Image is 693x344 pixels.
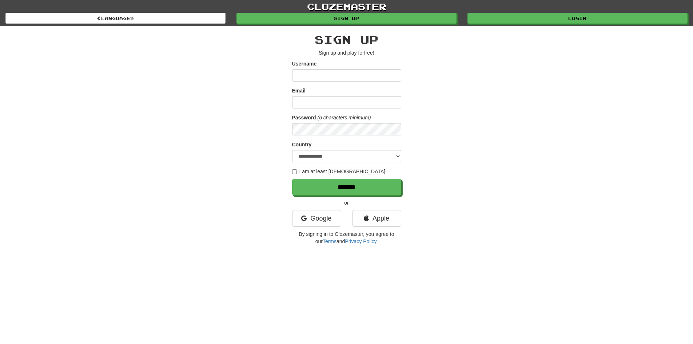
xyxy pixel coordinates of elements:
p: By signing in to Clozemaster, you agree to our and . [292,230,401,245]
u: free [364,50,373,56]
a: Google [292,210,341,227]
a: Terms [323,238,336,244]
a: Sign up [236,13,457,24]
em: (6 characters minimum) [318,115,371,120]
label: Password [292,114,316,121]
input: I am at least [DEMOGRAPHIC_DATA] [292,169,297,174]
a: Login [467,13,688,24]
h2: Sign up [292,33,401,46]
p: or [292,199,401,206]
a: Languages [5,13,226,24]
p: Sign up and play for ! [292,49,401,56]
label: Country [292,141,312,148]
a: Apple [352,210,401,227]
a: Privacy Policy [345,238,376,244]
label: I am at least [DEMOGRAPHIC_DATA] [292,168,386,175]
label: Username [292,60,317,67]
label: Email [292,87,306,94]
